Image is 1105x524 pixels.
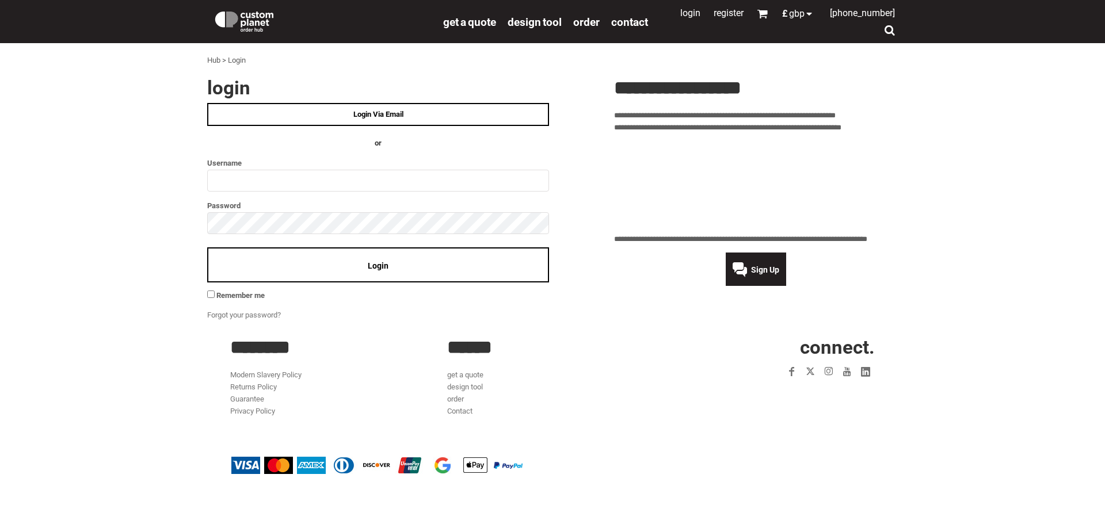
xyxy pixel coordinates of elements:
a: Custom Planet [207,3,437,37]
a: Returns Policy [230,383,277,391]
a: Modern Slavery Policy [230,370,302,379]
a: Hub [207,56,220,64]
a: get a quote [447,370,483,379]
span: [PHONE_NUMBER] [830,7,895,18]
label: Username [207,156,549,170]
h2: Login [207,78,549,97]
img: Custom Planet [213,9,276,32]
h4: OR [207,137,549,150]
div: Login [228,55,246,67]
span: Login Via Email [353,110,403,118]
a: Privacy Policy [230,407,275,415]
img: PayPal [494,462,523,469]
a: order [573,15,600,28]
span: Login [368,261,388,270]
a: Register [714,7,744,18]
label: Password [207,199,549,212]
iframe: Customer reviews powered by Trustpilot [716,388,875,401]
span: get a quote [443,16,496,29]
a: Login Via Email [207,103,549,126]
a: order [447,395,464,403]
a: get a quote [443,15,496,28]
img: China UnionPay [395,457,424,474]
div: > [222,55,226,67]
img: Discover [363,457,391,474]
img: Mastercard [264,457,293,474]
a: Login [680,7,700,18]
span: GBP [789,9,805,18]
span: order [573,16,600,29]
a: Forgot your password? [207,311,281,319]
input: Remember me [207,290,215,298]
span: design tool [508,16,562,29]
img: American Express [297,457,326,474]
a: design tool [508,15,562,28]
span: £ [782,9,789,18]
span: Sign Up [751,265,779,274]
img: Google Pay [428,457,457,474]
a: design tool [447,383,483,391]
img: Diners Club [330,457,359,474]
a: Contact [611,15,648,28]
a: Guarantee [230,395,264,403]
h2: CONNECT. [665,338,875,357]
iframe: Customer reviews powered by Trustpilot [614,140,898,227]
img: Visa [231,457,260,474]
a: Contact [447,407,473,415]
img: Apple Pay [461,457,490,474]
span: Remember me [216,291,265,300]
span: Contact [611,16,648,29]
